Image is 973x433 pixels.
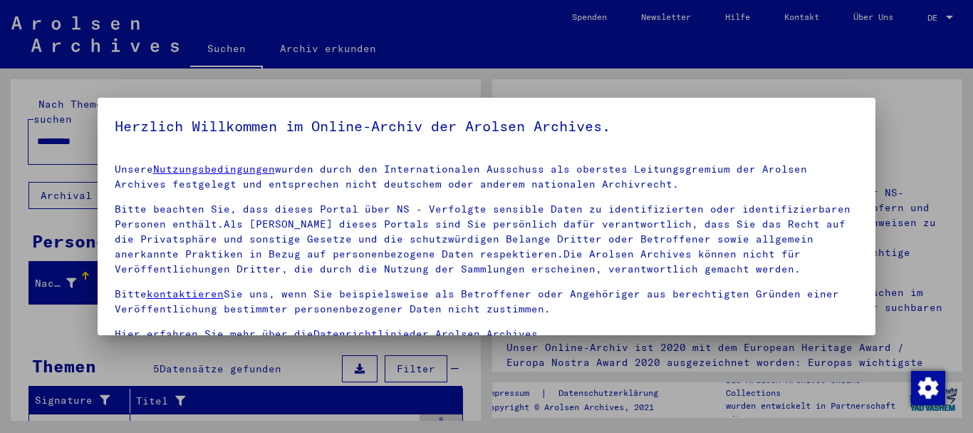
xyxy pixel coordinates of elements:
[313,327,410,340] a: Datenrichtlinie
[147,287,224,300] a: kontaktieren
[115,287,859,317] p: Bitte Sie uns, wenn Sie beispielsweise als Betroffener oder Angehöriger aus berechtigten Gründen ...
[115,202,859,277] p: Bitte beachten Sie, dass dieses Portal über NS - Verfolgte sensible Daten zu identifizierten oder...
[911,371,945,405] img: Zustimmung ändern
[153,163,275,175] a: Nutzungsbedingungen
[115,162,859,192] p: Unsere wurden durch den Internationalen Ausschuss als oberstes Leitungsgremium der Arolsen Archiv...
[115,115,859,138] h5: Herzlich Willkommen im Online-Archiv der Arolsen Archives.
[115,327,859,342] p: Hier erfahren Sie mehr über die der Arolsen Archives.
